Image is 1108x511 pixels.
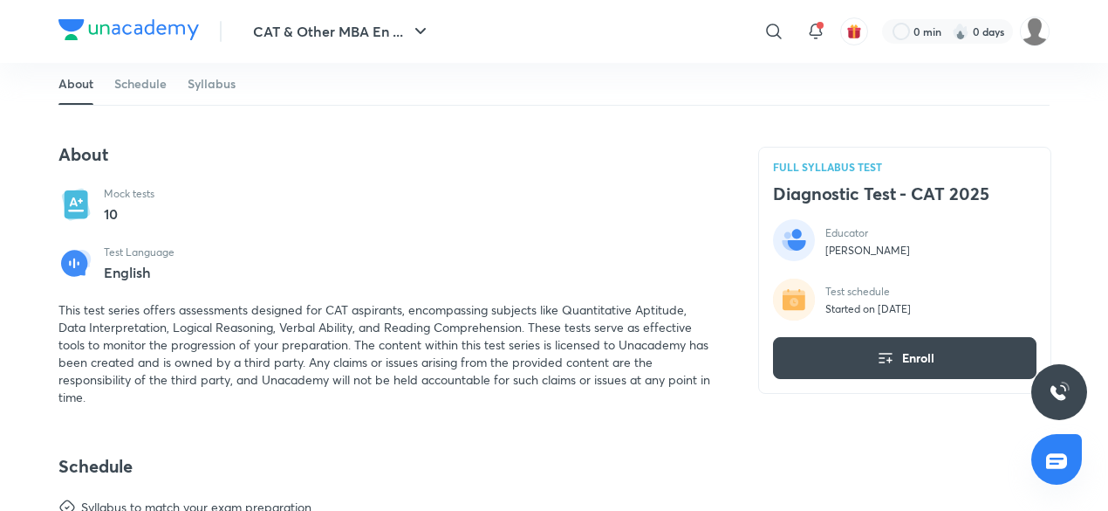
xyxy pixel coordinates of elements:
[1020,17,1050,46] img: Bipasha
[58,19,199,40] img: Company Logo
[773,162,1036,172] p: FULL SYLLABUS TEST
[846,24,862,39] img: avatar
[840,17,868,45] button: avatar
[825,302,911,316] p: Started on [DATE]
[58,455,716,478] h4: Schedule
[104,204,154,224] p: 10
[243,14,441,49] button: CAT & Other MBA En ...
[1049,382,1070,403] img: ttu
[104,187,154,201] p: Mock tests
[104,265,174,280] p: English
[58,143,716,166] h4: About
[58,19,199,45] a: Company Logo
[104,245,174,259] p: Test Language
[825,285,911,299] p: Test schedule
[825,244,910,258] p: [PERSON_NAME]
[773,337,1036,379] button: Enroll
[188,63,236,105] a: Syllabus
[58,301,710,405] span: This test series offers assessments designed for CAT aspirants, encompassing subjects like Quanti...
[902,349,934,367] span: Enroll
[952,23,969,40] img: streak
[58,63,93,105] a: About
[825,226,910,240] p: Educator
[773,183,1036,205] h4: Diagnostic Test - CAT 2025
[114,63,167,105] a: Schedule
